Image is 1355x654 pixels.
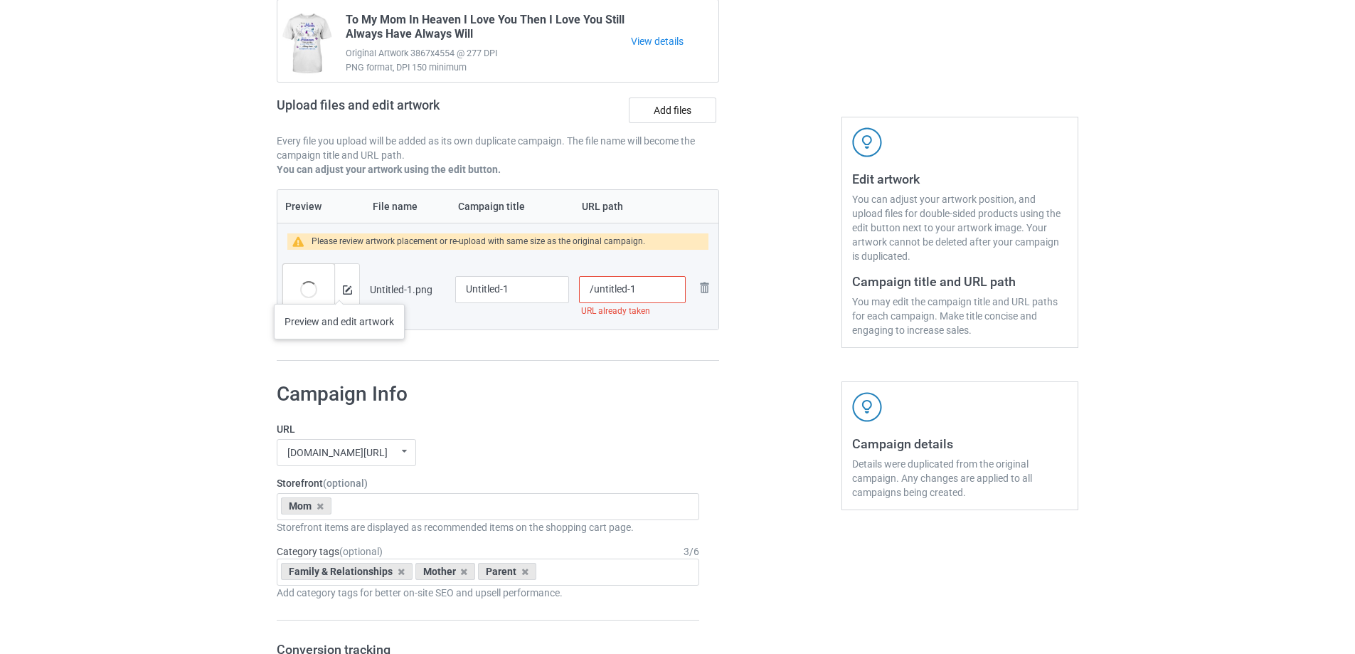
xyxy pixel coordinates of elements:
[415,563,476,580] div: Mother
[852,192,1068,263] div: You can adjust your artwork position, and upload files for double-sided products using the edit b...
[450,190,574,223] th: Campaign title
[343,285,352,295] img: svg+xml;base64,PD94bWwgdmVyc2lvbj0iMS4wIiBlbmNvZGluZz0iVVRGLTgiPz4KPHN2ZyB3aWR0aD0iMTRweCIgaGVpZ2...
[696,279,713,296] img: svg+xml;base64,PD94bWwgdmVyc2lvbj0iMS4wIiBlbmNvZGluZz0iVVRGLTgiPz4KPHN2ZyB3aWR0aD0iMjhweCIgaGVpZ2...
[346,46,631,60] span: Original Artwork 3867x4554 @ 277 DPI
[281,563,413,580] div: Family & Relationships
[277,476,699,490] label: Storefront
[277,544,383,559] label: Category tags
[631,34,718,48] a: View details
[365,190,450,223] th: File name
[312,233,645,250] div: Please review artwork placement or re-upload with same size as the original campaign.
[281,497,331,515] div: Mom
[579,303,686,320] div: URL already taken
[292,236,312,247] img: warning
[277,381,699,407] h1: Campaign Info
[277,422,699,436] label: URL
[629,97,716,123] label: Add files
[277,520,699,534] div: Storefront items are displayed as recommended items on the shopping cart page.
[852,273,1068,290] h3: Campaign title and URL path
[274,304,405,339] div: Preview and edit artwork
[277,586,699,600] div: Add category tags for better on-site SEO and upsell performance.
[370,283,445,297] div: Untitled-1.png
[323,478,368,489] span: (optional)
[852,171,1068,187] h3: Edit artwork
[346,13,631,46] span: To My Mom In Heaven I Love You Then I Love You Still Always Have Always Will
[277,97,542,124] h2: Upload files and edit artwork
[346,60,631,75] span: PNG format, DPI 150 minimum
[287,448,388,458] div: [DOMAIN_NAME][URL]
[277,190,365,223] th: Preview
[339,546,383,557] span: (optional)
[574,190,691,223] th: URL path
[852,127,882,157] img: svg+xml;base64,PD94bWwgdmVyc2lvbj0iMS4wIiBlbmNvZGluZz0iVVRGLTgiPz4KPHN2ZyB3aWR0aD0iNDJweCIgaGVpZ2...
[852,457,1068,500] div: Details were duplicated from the original campaign. Any changes are applied to all campaigns bein...
[478,563,536,580] div: Parent
[852,436,1068,452] h3: Campaign details
[852,295,1068,337] div: You may edit the campaign title and URL paths for each campaign. Make title concise and engaging ...
[277,134,719,162] p: Every file you upload will be added as its own duplicate campaign. The file name will become the ...
[684,544,699,559] div: 3 / 6
[852,392,882,422] img: svg+xml;base64,PD94bWwgdmVyc2lvbj0iMS4wIiBlbmNvZGluZz0iVVRGLTgiPz4KPHN2ZyB3aWR0aD0iNDJweCIgaGVpZ2...
[277,164,501,175] b: You can adjust your artwork using the edit button.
